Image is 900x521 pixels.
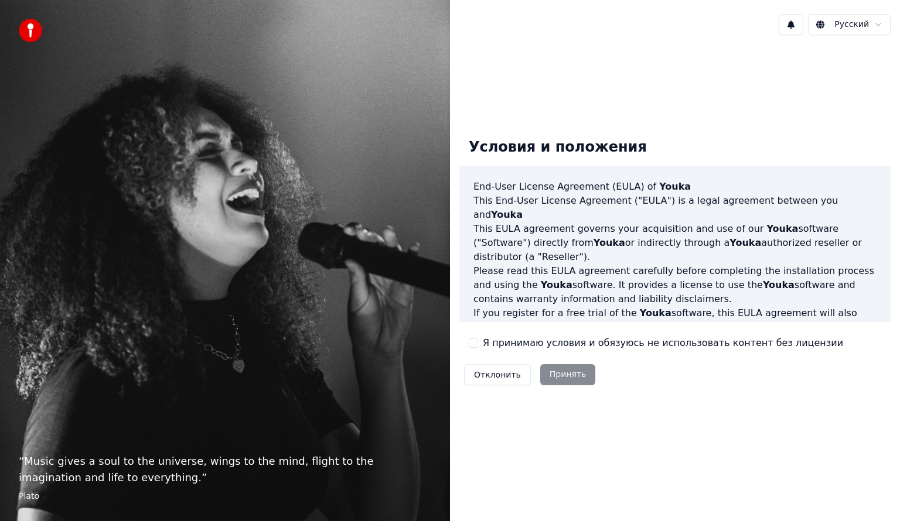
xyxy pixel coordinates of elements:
span: Youka [729,237,761,248]
span: Youka [541,279,572,290]
h3: End-User License Agreement (EULA) of [473,180,877,194]
p: This End-User License Agreement ("EULA") is a legal agreement between you and [473,194,877,222]
p: This EULA agreement governs your acquisition and use of our software ("Software") directly from o... [473,222,877,264]
span: Youka [787,321,819,333]
span: Youka [763,279,795,290]
span: Youka [640,307,671,318]
p: Please read this EULA agreement carefully before completing the installation process and using th... [473,264,877,306]
button: Отклонить [464,364,531,385]
span: Youka [766,223,798,234]
footer: Plato [19,491,431,502]
div: Условия и положения [459,129,656,166]
span: Youka [491,209,523,220]
p: If you register for a free trial of the software, this EULA agreement will also govern that trial... [473,306,877,362]
p: “ Music gives a soul to the universe, wings to the mind, flight to the imagination and life to ev... [19,453,431,486]
label: Я принимаю условия и обязуюсь не использовать контент без лицензии [483,336,843,350]
img: youka [19,19,42,42]
span: Youka [659,181,691,192]
span: Youka [594,237,625,248]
